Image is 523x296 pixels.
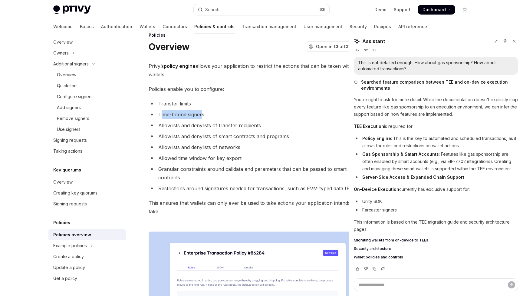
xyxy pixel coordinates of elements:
a: Signing requests [48,135,126,146]
div: Owners [53,49,69,57]
span: Assistant [362,38,385,45]
a: Creating key quorums [48,188,126,198]
button: Vote that response was good [354,46,361,52]
div: Overview [57,71,76,78]
strong: policy engine [164,63,196,69]
li: Transfer limits [149,99,367,108]
a: Use signers [48,124,126,135]
div: Taking actions [53,148,82,155]
div: Policies [149,32,367,38]
div: Example policies [53,242,87,249]
a: Dashboard [418,5,455,15]
a: Create a policy [48,251,126,262]
a: Signing requests [48,198,126,209]
span: This ensures that wallets can only ever be used to take actions your application intends to take. [149,199,367,216]
strong: TEE Execution [354,124,384,129]
a: Wallets [140,19,155,34]
button: Copy chat response [371,46,378,52]
a: Demo [374,7,386,13]
a: Authentication [101,19,132,34]
div: Search... [205,6,222,13]
img: light logo [53,5,91,14]
a: Wallet policies and controls [354,255,518,260]
div: This is not detailed enough. How about gas sponsorship? How about automated transactions? [358,60,514,72]
a: Remove signers [48,113,126,124]
h1: Overview [149,41,189,52]
button: Vote that response was good [354,266,361,272]
button: Copy chat response [371,266,378,272]
a: Quickstart [48,80,126,91]
a: Connectors [163,19,187,34]
div: Get a policy [53,275,77,282]
strong: Policy Engine [362,136,391,141]
h5: Key quorums [53,166,81,174]
span: Wallet policies and controls [354,255,403,260]
a: Taking actions [48,146,126,157]
span: Dashboard [423,7,446,13]
textarea: Ask a question... [354,278,518,291]
div: Creating key quorums [53,189,97,197]
span: Policies enable you to configure: [149,85,367,93]
a: Add signers [48,102,126,113]
span: Migrating wallets from on-device to TEEs [354,238,428,243]
span: Security architecture [354,246,391,251]
button: Vote that response was not good [362,46,370,52]
div: Quickstart [57,82,77,89]
a: API reference [398,19,427,34]
span: ⌘ K [319,7,326,12]
a: Transaction management [242,19,296,34]
div: Add signers [57,104,81,111]
p: currently has exclusive support for: [354,186,518,193]
li: Unity SDK [354,198,518,205]
a: Overview [48,69,126,80]
p: You're right to ask for more detail. While the documentation doesn't explicitly map every feature... [354,96,518,118]
a: Overview [48,177,126,188]
a: Security architecture [354,246,518,251]
li: Allowlists and denylists of smart contracts and programs [149,132,367,141]
span: Open in ChatGPT [316,44,353,50]
a: Security [350,19,367,34]
button: Toggle dark mode [460,5,470,15]
li: Restrictions around signatures needed for transactions, such as EVM typed data (EIP712) [149,184,367,193]
p: This information is based on the TEE migration guide and security architecture pages. [354,218,518,233]
button: Send message [508,281,515,288]
button: Toggle Additional signers section [48,58,126,69]
a: Recipes [374,19,391,34]
a: Welcome [53,19,73,34]
a: User management [304,19,342,34]
a: Support [394,7,410,13]
button: Toggle Owners section [48,48,126,58]
div: Overview [53,178,73,186]
strong: On-Device Execution [354,187,399,192]
li: : Features like gas sponsorship are often enabled by smart accounts (e.g., via EIP-7702 integrati... [354,151,518,172]
a: Policies overview [48,229,126,240]
li: Allowlists and denylists of transfer recipients [149,121,367,130]
div: Update a policy [53,264,85,271]
button: Open in ChatGPT [305,42,357,52]
button: Vote that response was not good [362,266,370,272]
h5: Policies [53,219,70,226]
div: Use signers [57,126,81,133]
button: Reload last chat [379,266,386,272]
strong: Gas Sponsorship & Smart Accounts [362,151,439,157]
li: Granular constraints around calldata and parameters that can be passed to smart contracts [149,165,367,182]
a: Update a policy [48,262,126,273]
div: Remove signers [57,115,89,122]
div: Create a policy [53,253,84,260]
p: is required for: [354,123,518,130]
li: Allowed time window for key export [149,154,367,162]
strong: Server-Side Access & Expanded Chain Support [362,175,464,180]
a: Basics [80,19,94,34]
button: Searched feature comparison between TEE and on-device execution environments [354,79,518,91]
a: Policies & controls [194,19,235,34]
a: Configure signers [48,91,126,102]
li: Time-bound signers [149,110,367,119]
li: Farcaster signers [354,206,518,214]
div: Configure signers [57,93,93,100]
div: Additional signers [53,60,89,68]
div: Signing requests [53,200,87,208]
span: Privy’s allows your application to restrict the actions that can be taken with wallets. [149,62,367,79]
li: : This is the key to automated and scheduled transactions, as it allows for rules and restriction... [354,135,518,149]
button: Open search [194,4,329,15]
div: Policies overview [53,231,91,238]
